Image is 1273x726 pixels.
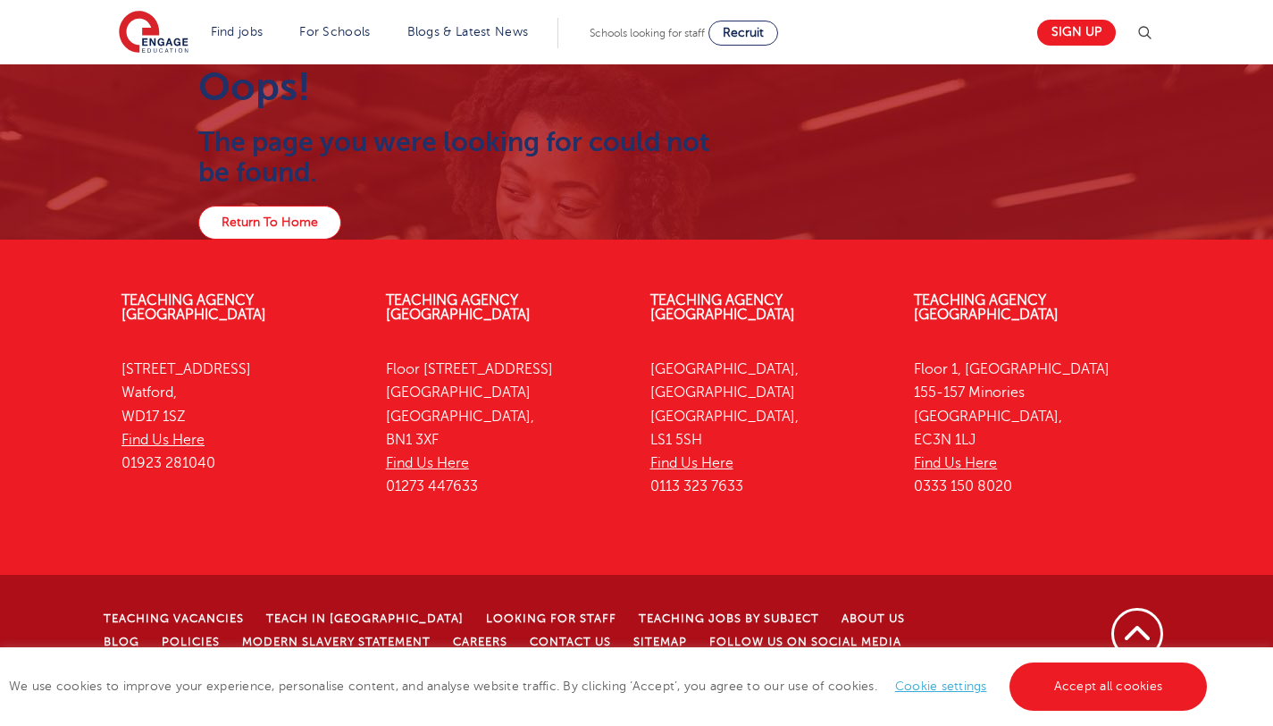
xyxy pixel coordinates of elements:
[121,358,359,475] p: [STREET_ADDRESS] Watford, WD17 1SZ 01923 281040
[708,21,778,46] a: Recruit
[709,636,901,648] a: Follow us on Social Media
[486,612,616,625] a: Looking for staff
[407,25,529,38] a: Blogs & Latest News
[530,636,611,648] a: Contact Us
[914,292,1059,323] a: Teaching Agency [GEOGRAPHIC_DATA]
[590,27,705,39] span: Schools looking for staff
[121,292,266,323] a: Teaching Agency [GEOGRAPHIC_DATA]
[639,612,819,625] a: Teaching jobs by subject
[121,432,205,448] a: Find Us Here
[119,11,188,55] img: Engage Education
[266,612,464,625] a: Teach in [GEOGRAPHIC_DATA]
[453,636,507,648] a: Careers
[198,64,714,109] h1: Oops!
[842,612,905,625] a: About Us
[914,455,997,471] a: Find Us Here
[723,26,764,39] span: Recruit
[386,292,531,323] a: Teaching Agency [GEOGRAPHIC_DATA]
[9,680,1211,693] span: We use cookies to improve your experience, personalise content, and analyse website traffic. By c...
[1009,663,1208,711] a: Accept all cookies
[895,680,987,693] a: Cookie settings
[633,636,687,648] a: Sitemap
[104,612,244,625] a: Teaching Vacancies
[162,636,220,648] a: Policies
[650,358,888,499] p: [GEOGRAPHIC_DATA], [GEOGRAPHIC_DATA] [GEOGRAPHIC_DATA], LS1 5SH 0113 323 7633
[198,206,341,240] a: Return To Home
[299,25,370,38] a: For Schools
[242,636,431,648] a: Modern Slavery Statement
[914,358,1152,499] p: Floor 1, [GEOGRAPHIC_DATA] 155-157 Minories [GEOGRAPHIC_DATA], EC3N 1LJ 0333 150 8020
[211,25,264,38] a: Find jobs
[104,636,139,648] a: Blog
[650,455,733,471] a: Find Us Here
[386,455,469,471] a: Find Us Here
[1037,20,1116,46] a: Sign up
[198,127,714,188] h2: The page you were looking for could not be found.
[650,292,795,323] a: Teaching Agency [GEOGRAPHIC_DATA]
[386,358,624,499] p: Floor [STREET_ADDRESS] [GEOGRAPHIC_DATA] [GEOGRAPHIC_DATA], BN1 3XF 01273 447633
